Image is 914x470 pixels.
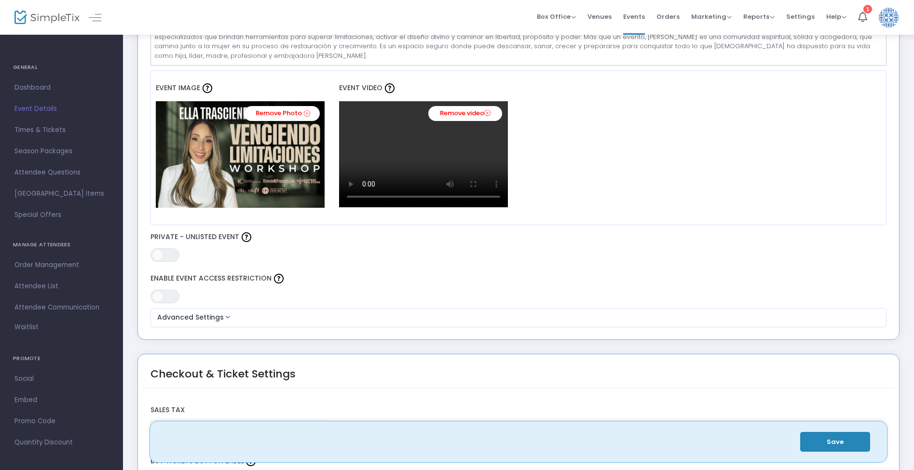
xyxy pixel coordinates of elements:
span: Venues [587,4,612,29]
label: Enable Event Access Restriction [150,271,887,286]
span: Times & Tickets [14,124,109,136]
span: Orders [656,4,680,29]
a: Remove video [428,106,502,121]
span: Attendee Communication [14,301,109,314]
span: Box Office [537,12,576,21]
span: Help [826,12,846,21]
span: Dashboard [14,81,109,94]
span: Embed [14,394,109,406]
span: Attendee Questions [14,166,109,179]
h4: GENERAL [13,58,110,77]
a: Remove Photo [244,106,320,121]
span: Quantity Discount [14,436,109,449]
button: Advanced Settings [154,312,883,323]
img: question-mark [242,232,251,242]
span: [GEOGRAPHIC_DATA] Items [14,188,109,200]
span: Social [14,373,109,385]
span: Event Image [156,83,200,93]
h4: PROMOTE [13,349,110,368]
span: Attendee List [14,280,109,293]
span: Marketing [691,12,732,21]
span: Settings [786,4,815,29]
h4: MANAGE ATTENDEES [13,235,110,255]
input: Sales Tax [151,420,327,439]
span: Waitlist [14,322,39,332]
div: 1 [863,5,872,13]
span: Event Video [339,83,382,93]
label: Sales Tax [146,401,891,420]
img: question-mark [385,83,395,93]
img: 638882102172929016COVERTAQUILLAS3x.jpg [156,101,325,207]
span: Special Offers [14,209,109,221]
span: Reports [743,12,775,21]
div: Checkout & Ticket Settings [150,366,296,394]
span: Promo Code [14,415,109,428]
label: Private - Unlisted Event [150,230,887,244]
img: question-mark [274,274,284,283]
p: Fundado y dirigido por la [PERSON_NAME], [PERSON_NAME] ofrece una experiencia profundamente trans... [154,23,882,60]
button: Save [800,432,870,452]
span: Event Details [14,103,109,115]
span: Events [623,4,645,29]
span: Order Management [14,259,109,271]
img: question-mark [203,83,212,93]
span: Season Packages [14,145,109,158]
